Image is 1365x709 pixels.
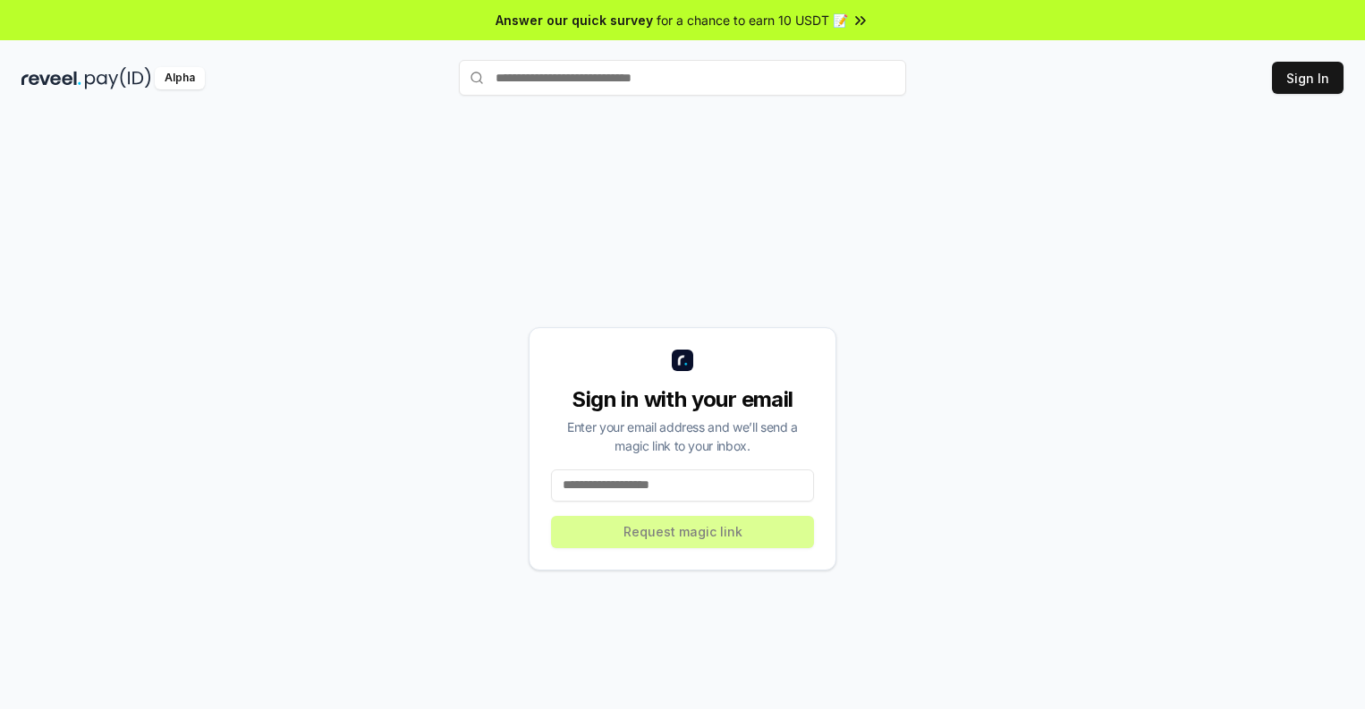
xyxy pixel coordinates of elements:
[657,11,848,30] span: for a chance to earn 10 USDT 📝
[1272,62,1344,94] button: Sign In
[551,385,814,414] div: Sign in with your email
[496,11,653,30] span: Answer our quick survey
[85,67,151,89] img: pay_id
[551,418,814,455] div: Enter your email address and we’ll send a magic link to your inbox.
[21,67,81,89] img: reveel_dark
[672,350,693,371] img: logo_small
[155,67,205,89] div: Alpha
